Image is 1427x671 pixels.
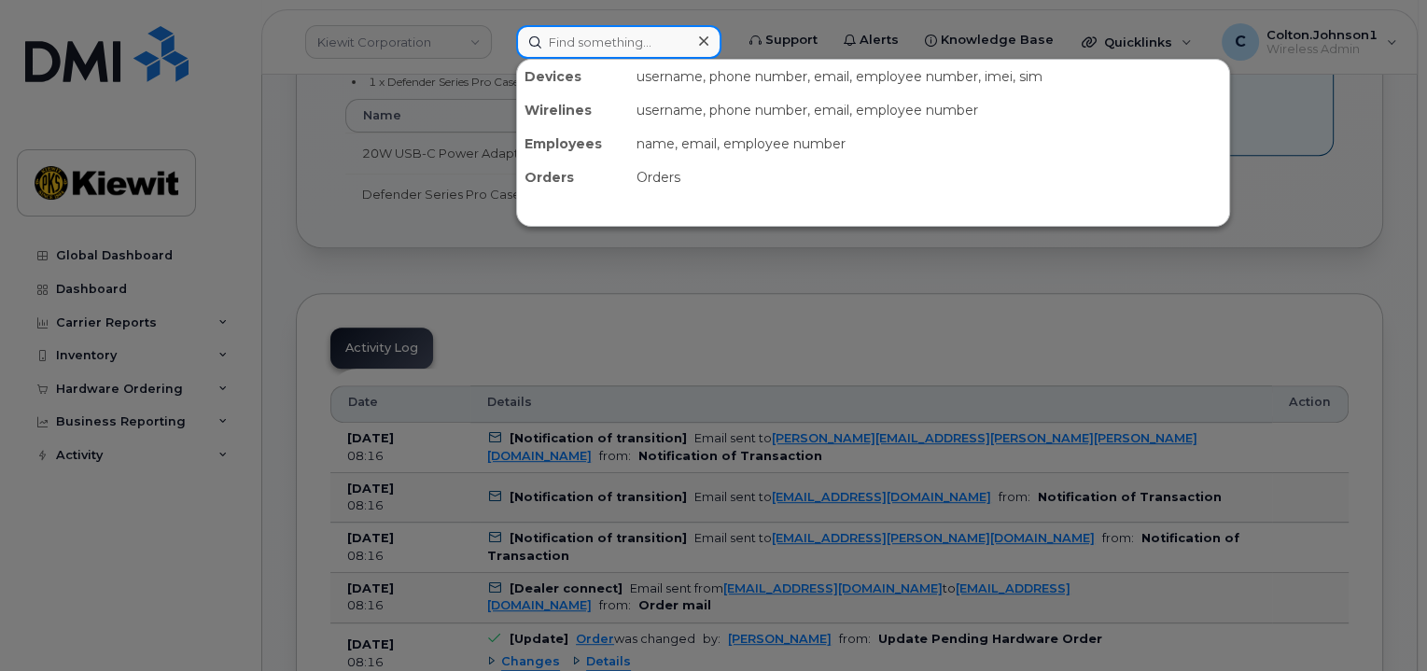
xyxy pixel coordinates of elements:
div: Wirelines [517,93,629,127]
div: Employees [517,127,629,161]
div: Orders [517,161,629,194]
div: username, phone number, email, employee number [629,93,1229,127]
div: Orders [629,161,1229,194]
iframe: Messenger Launcher [1346,590,1413,657]
div: Devices [517,60,629,93]
input: Find something... [516,25,721,59]
div: name, email, employee number [629,127,1229,161]
div: username, phone number, email, employee number, imei, sim [629,60,1229,93]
